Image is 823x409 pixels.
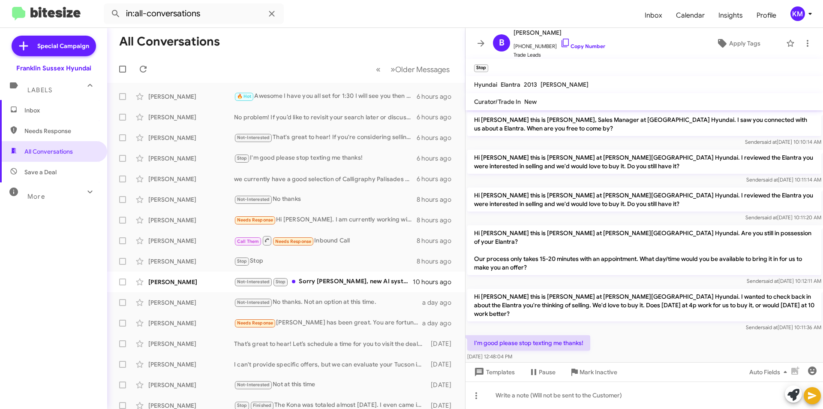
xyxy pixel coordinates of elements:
span: [DATE] 12:48:04 PM [467,353,512,360]
div: [PERSON_NAME] [148,360,234,369]
a: Calendar [669,3,712,28]
span: All Conversations [24,147,73,156]
div: Franklin Sussex Hyundai [16,64,91,73]
span: Save a Deal [24,168,57,176]
span: Stop [276,279,286,285]
span: Not-Interested [237,300,270,305]
div: No thanks [234,194,417,204]
small: Stop [474,64,488,72]
span: Finished [253,403,272,408]
span: Call Them [237,239,259,244]
a: Profile [750,3,783,28]
div: I can't provide specific offers, but we can evaluate your Tucson in person. Would you like to sch... [234,360,427,369]
span: Not-Interested [237,135,270,140]
span: said at [762,139,777,145]
div: Stop [234,256,417,266]
span: Templates [472,364,515,380]
nav: Page navigation example [371,61,455,78]
span: said at [763,324,778,330]
a: Inbox [638,3,669,28]
button: KM [783,6,814,21]
span: 🔥 Hot [237,94,252,99]
span: Stop [237,155,247,161]
div: Hi [PERSON_NAME]. I am currently working with someone. Thanks [234,215,417,225]
div: 8 hours ago [417,257,458,266]
div: [PERSON_NAME] [148,319,234,327]
div: 6 hours ago [417,92,458,101]
div: [DATE] [427,360,458,369]
div: a day ago [422,298,458,307]
h1: All Conversations [119,35,220,48]
span: Older Messages [395,65,450,74]
div: No thanks. Not an option at this time. [234,297,422,307]
span: Labels [27,86,52,94]
a: Special Campaign [12,36,96,56]
span: Apply Tags [729,36,760,51]
div: [PERSON_NAME] [148,278,234,286]
div: [PERSON_NAME] [148,154,234,163]
div: 10 hours ago [413,278,458,286]
span: « [376,64,381,75]
span: Pause [539,364,556,380]
p: Hi [PERSON_NAME] this is [PERSON_NAME], Sales Manager at [GEOGRAPHIC_DATA] Hyundai. I saw you con... [467,112,821,136]
span: Trade Leads [514,51,605,59]
div: Not at this time [234,380,427,390]
span: Sender [DATE] 10:10:14 AM [745,139,821,145]
div: 6 hours ago [417,154,458,163]
div: [DATE] [427,381,458,389]
span: Inbox [24,106,97,115]
div: 8 hours ago [417,216,458,224]
div: 6 hours ago [417,113,458,121]
span: Sender [DATE] 10:11:14 AM [746,176,821,183]
p: Hi [PERSON_NAME] this is [PERSON_NAME] at [PERSON_NAME][GEOGRAPHIC_DATA] Hyundai. I reviewed the ... [467,150,821,174]
span: Auto Fields [749,364,790,380]
span: Needs Response [275,239,312,244]
span: Stop [237,403,247,408]
p: Hi [PERSON_NAME] this is [PERSON_NAME] at [PERSON_NAME][GEOGRAPHIC_DATA] Hyundai. Are you still i... [467,225,821,275]
button: Auto Fields [742,364,797,380]
div: [PERSON_NAME] [148,298,234,307]
span: Not-Interested [237,197,270,202]
p: Hi [PERSON_NAME] this is [PERSON_NAME] at [PERSON_NAME][GEOGRAPHIC_DATA] Hyundai. I wanted to che... [467,289,821,321]
div: [PERSON_NAME] [148,381,234,389]
div: [PERSON_NAME] [148,92,234,101]
p: I'm good please stop texting me thanks! [467,335,590,351]
div: 8 hours ago [417,195,458,204]
div: Sorry [PERSON_NAME], new AI system ill check you off [234,277,413,287]
div: [PERSON_NAME] [148,257,234,266]
div: [PERSON_NAME] [148,195,234,204]
div: a day ago [422,319,458,327]
span: More [27,193,45,200]
span: Hyundai [474,81,497,88]
span: Sender [DATE] 10:12:11 AM [747,278,821,284]
span: 2013 [524,81,537,88]
div: That's great to hear! If you're considering selling another vehicle, we can help. Let me know whe... [234,133,417,142]
span: Mark Inactive [580,364,617,380]
span: » [390,64,395,75]
span: said at [762,214,777,221]
div: [PERSON_NAME] has been great. You are fortunate to have her. [234,318,422,328]
div: 6 hours ago [417,175,458,183]
span: said at [763,278,778,284]
span: Special Campaign [37,42,89,50]
span: Elantra [501,81,520,88]
div: [PERSON_NAME] [148,216,234,224]
span: Not-Interested [237,382,270,388]
div: [PERSON_NAME] [148,133,234,142]
span: [PHONE_NUMBER] [514,38,605,51]
button: Apply Tags [694,36,782,51]
span: Stop [237,258,247,264]
span: Sender [DATE] 10:11:36 AM [746,324,821,330]
div: [PERSON_NAME] [148,113,234,121]
div: [DATE] [427,339,458,348]
div: 8 hours ago [417,236,458,245]
div: Inbound Call [234,235,417,246]
span: Curator/Trade In [474,98,521,106]
span: Needs Response [24,127,97,135]
button: Next [385,61,455,78]
a: Insights [712,3,750,28]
